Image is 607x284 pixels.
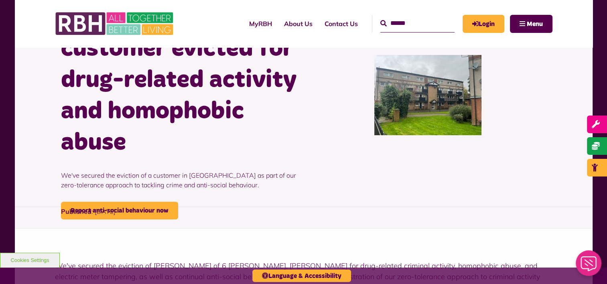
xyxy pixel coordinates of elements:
[61,202,178,219] a: Report anti-social behaviour now
[374,55,481,135] img: Angel Meadow
[527,21,543,27] span: Menu
[510,15,552,33] button: Navigation
[243,13,278,34] a: MyRBH
[61,2,298,158] h1: [PERSON_NAME] customer evicted for drug-related activity and homophobic abuse
[252,270,351,282] button: Language & Accessibility
[571,248,607,284] iframe: Netcall Web Assistant for live chat
[61,207,91,215] strong: Published
[463,15,504,33] a: MyRBH
[61,207,546,228] p: : [DATE]
[61,158,298,202] p: We've secured the eviction of a customer in [GEOGRAPHIC_DATA] as part of our zero-tolerance appro...
[380,15,455,32] input: Search
[55,8,175,39] img: RBH
[278,13,319,34] a: About Us
[319,13,364,34] a: Contact Us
